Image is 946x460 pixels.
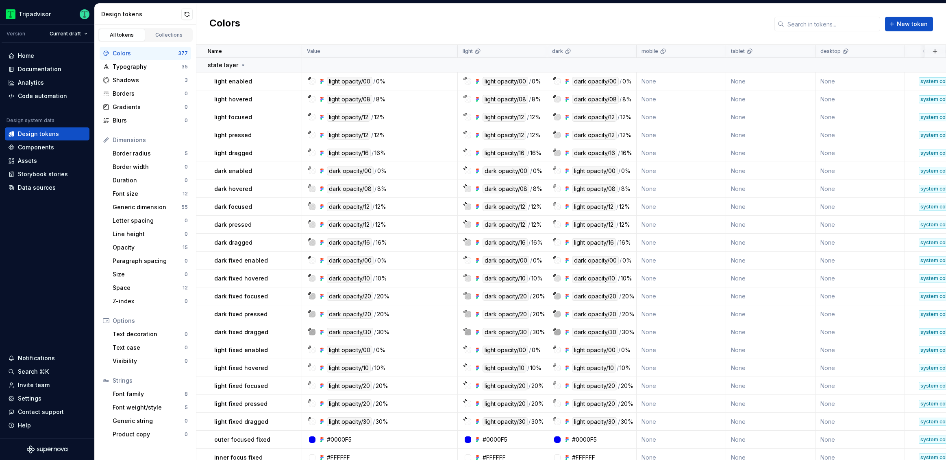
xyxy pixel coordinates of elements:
td: None [726,234,816,252]
div: Border radius [113,149,185,158]
a: Letter spacing0 [109,214,191,227]
a: Visibility0 [109,355,191,368]
div: light opacity/00 [572,166,618,175]
div: / [616,202,618,211]
a: Border width0 [109,160,191,173]
a: Generic string0 [109,414,191,427]
div: Border width [113,163,185,171]
div: dark opacity/08 [572,95,619,104]
a: Gradients0 [100,101,191,114]
td: None [816,269,905,287]
div: Typography [113,63,181,71]
p: desktop [820,48,841,55]
div: 16% [374,149,386,158]
div: / [620,77,622,86]
td: None [816,126,905,144]
div: 0 [185,344,188,351]
td: None [637,269,726,287]
div: 12% [374,131,385,140]
div: Font family [113,390,185,398]
div: dark opacity/00 [572,256,619,265]
div: / [618,113,620,122]
a: Opacity15 [109,241,191,254]
a: Shadows3 [100,74,191,87]
div: / [617,238,619,247]
div: Design system data [7,117,54,124]
div: light opacity/12 [572,202,615,211]
div: 0 [185,164,188,170]
div: Opacity [113,243,183,252]
div: Gradients [113,103,185,111]
p: light pressed [214,131,252,139]
div: Dimensions [113,136,188,144]
div: light opacity/08 [572,184,618,193]
a: Home [5,49,89,62]
div: / [374,166,376,175]
div: 0 [185,104,188,110]
a: Code automation [5,90,89,103]
td: None [816,72,905,90]
p: light dragged [214,149,252,157]
h2: Colors [209,17,240,31]
div: / [530,166,532,175]
div: dark opacity/16 [327,238,372,247]
div: / [527,131,529,140]
a: Font weight/style5 [109,401,191,414]
div: Notifications [18,354,55,362]
div: Components [18,143,54,151]
div: Version [7,31,25,37]
td: None [726,108,816,126]
a: Product copy0 [109,428,191,441]
td: None [637,144,726,162]
a: Size0 [109,268,191,281]
div: Storybook stories [18,170,68,178]
div: dark opacity/10 [327,274,372,283]
a: Font family8 [109,388,191,401]
div: 10% [376,274,387,283]
div: light opacity/00 [327,77,372,86]
div: light opacity/16 [483,149,526,158]
div: 12% [530,131,541,140]
p: dark hovered [214,185,252,193]
div: 0 [185,331,188,337]
div: / [618,149,620,158]
a: Storybook stories [5,168,89,181]
td: None [816,90,905,108]
div: dark opacity/00 [483,166,529,175]
div: 0 [185,117,188,124]
td: None [637,108,726,126]
div: dark opacity/00 [483,256,529,265]
p: light enabled [214,77,252,85]
div: dark opacity/12 [572,131,617,140]
div: Blurs [113,116,185,125]
td: None [816,180,905,198]
div: 0% [376,77,385,86]
div: Text decoration [113,330,185,338]
td: None [726,72,816,90]
div: 16% [620,238,631,247]
div: 8% [622,95,632,104]
div: Search ⌘K [18,368,49,376]
div: light opacity/16 [327,149,371,158]
div: Text case [113,344,185,352]
td: None [816,144,905,162]
div: dark opacity/12 [483,202,527,211]
div: / [528,202,530,211]
div: dark opacity/00 [327,166,374,175]
div: light opacity/12 [483,113,526,122]
div: Analytics [18,79,44,87]
div: / [528,220,530,229]
div: 12% [531,220,542,229]
div: 0 [185,358,188,364]
div: Space [113,284,183,292]
td: None [637,126,726,144]
td: None [637,90,726,108]
div: 12% [374,113,385,122]
div: 8% [532,95,541,104]
td: None [637,234,726,252]
a: Typography35 [100,60,191,73]
div: 0 [185,271,188,278]
div: 0% [533,256,542,265]
button: Search ⌘K [5,365,89,378]
div: / [528,238,531,247]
